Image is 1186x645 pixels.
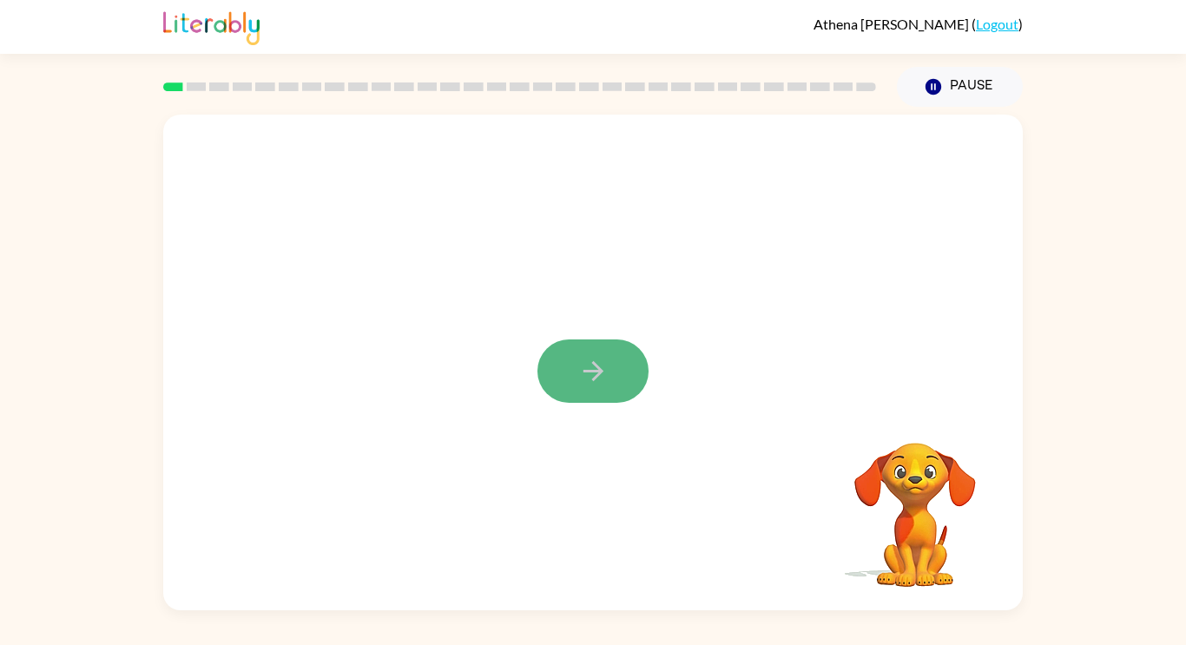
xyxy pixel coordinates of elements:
div: ( ) [814,16,1023,32]
a: Logout [976,16,1018,32]
img: Literably [163,7,260,45]
span: Athena [PERSON_NAME] [814,16,972,32]
button: Pause [897,67,1023,107]
video: Your browser must support playing .mp4 files to use Literably. Please try using another browser. [828,416,1002,589]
